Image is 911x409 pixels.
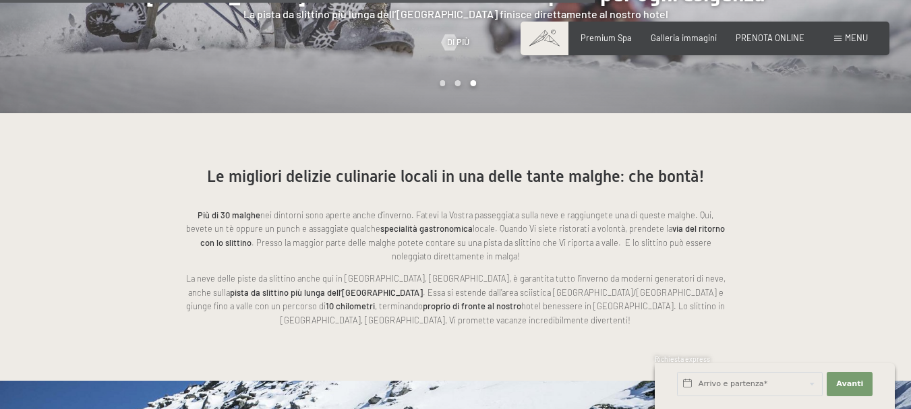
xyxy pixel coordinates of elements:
strong: via del ritorno con lo slittino [200,223,726,247]
strong: specialità gastronomica [380,223,473,234]
div: Carousel Pagination [435,80,476,86]
strong: proprio di fronte al nostro [423,301,521,311]
a: PRENOTA ONLINE [736,32,804,43]
a: Premium Spa [581,32,632,43]
div: Carousel Page 2 [455,80,461,86]
span: Richiesta express [655,355,710,363]
strong: 10 chilometri [326,301,375,311]
p: nei dintorni sono aperte anche d’inverno. Fatevi la Vostra passeggiata sulla neve e raggiungete u... [186,208,726,263]
div: Carousel Page 3 (Current Slide) [470,80,476,86]
div: Carousel Page 1 [440,80,446,86]
a: Galleria immagini [651,32,717,43]
span: Menu [845,32,868,43]
button: Avanti [827,372,873,396]
span: Di più [447,36,469,49]
span: Le migliori delizie culinarie locali in una delle tante malghe: che bontà! [207,167,705,186]
p: La neve delle piste da slittino anche qui in [GEOGRAPHIC_DATA], [GEOGRAPHIC_DATA], è garantita tu... [186,272,726,327]
span: Avanti [836,379,863,389]
strong: pista da slittino più lunga dell’[GEOGRAPHIC_DATA] [230,287,423,298]
strong: Più di 30 malghe [198,210,260,220]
